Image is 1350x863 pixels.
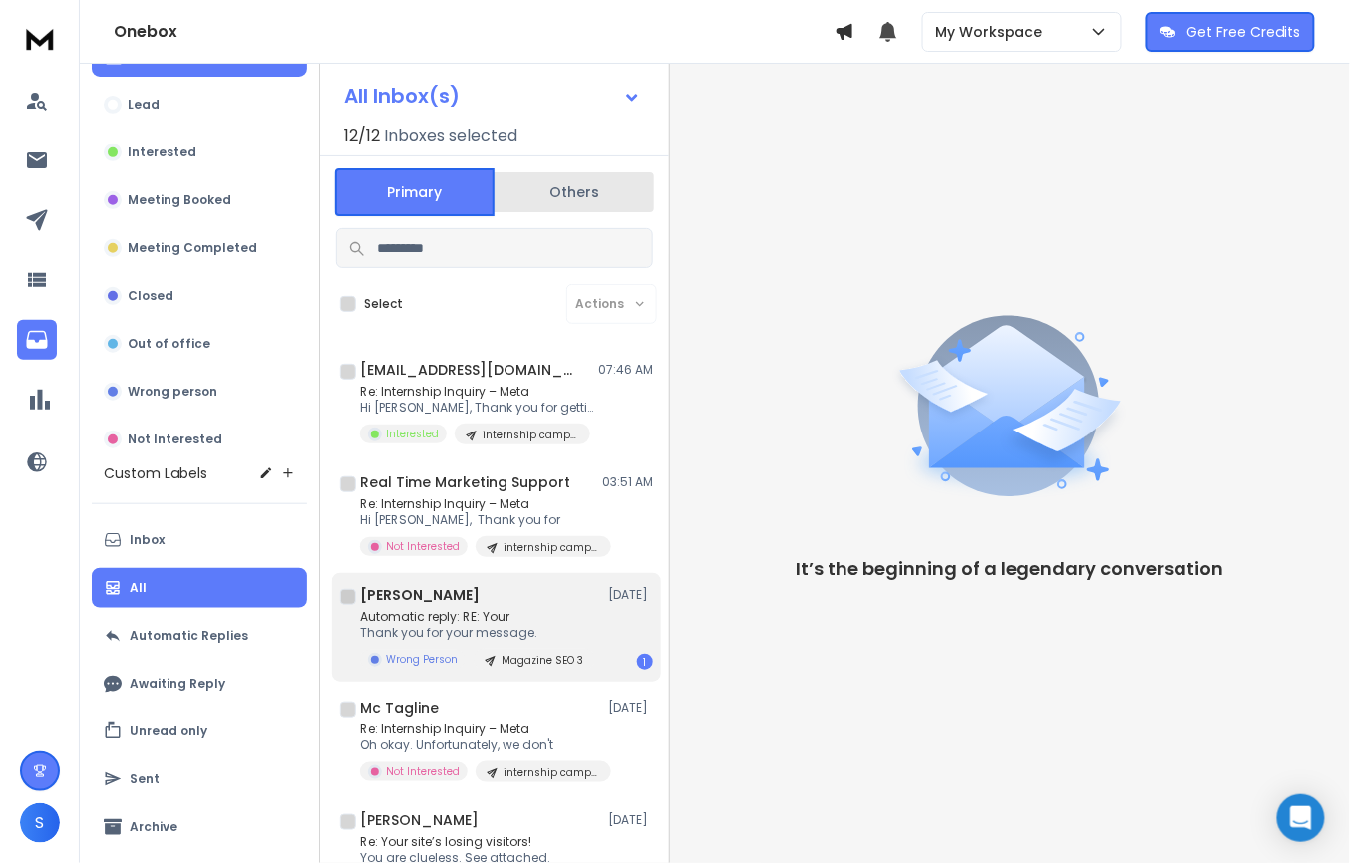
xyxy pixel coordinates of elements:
div: Open Intercom Messenger [1277,794,1325,842]
h1: Real Time Marketing Support [360,472,570,492]
label: Select [364,296,403,312]
p: It’s the beginning of a legendary conversation [796,555,1224,583]
button: Meeting Completed [92,228,307,268]
button: Lead [92,85,307,125]
p: Not Interested [128,431,222,447]
p: Interested [128,144,196,160]
button: Get Free Credits [1146,12,1315,52]
p: Lead [128,97,160,113]
button: Archive [92,807,307,847]
p: Meeting Booked [128,192,231,208]
p: Oh okay. Unfortunately, we don't [360,737,599,753]
p: Out of office [128,336,210,352]
button: Sent [92,759,307,799]
button: All [92,568,307,608]
p: All [130,580,147,596]
button: Automatic Replies [92,616,307,656]
p: Get Free Credits [1187,22,1301,42]
img: logo [20,20,60,57]
p: Re: Internship Inquiry – Meta [360,496,599,512]
button: S [20,803,60,843]
button: Unread only [92,712,307,751]
h3: Custom Labels [104,463,207,483]
p: Not Interested [386,764,460,779]
p: Unread only [130,723,207,739]
p: [DATE] [608,700,653,716]
p: Archive [130,819,177,835]
p: Automatic Replies [130,628,248,644]
p: Interested [386,427,439,441]
p: Sent [130,771,160,787]
button: Not Interested [92,420,307,459]
button: Out of office [92,324,307,364]
h1: [EMAIL_ADDRESS][DOMAIN_NAME] [360,360,579,380]
button: Primary [335,168,495,216]
button: All Inbox(s) [328,76,657,116]
button: Closed [92,276,307,316]
p: internship campaign [504,540,599,555]
p: Awaiting Reply [130,676,225,692]
button: Awaiting Reply [92,664,307,704]
p: Closed [128,288,173,304]
h1: All Inbox(s) [344,86,460,106]
div: 1 [637,654,653,670]
p: Meeting Completed [128,240,257,256]
p: Hi [PERSON_NAME], Thank you for [360,512,599,528]
p: Magazine SEO 3 [502,653,583,668]
p: internship campaign [483,428,578,442]
h1: [PERSON_NAME] [360,810,479,830]
p: Hi [PERSON_NAME], Thank you for getting [360,400,599,416]
p: Thank you for your message. [360,625,595,641]
p: Automatic reply: RE: Your [360,609,595,625]
h1: [PERSON_NAME] [360,585,480,605]
h3: Inboxes selected [384,124,517,147]
p: 07:46 AM [598,362,653,378]
p: Wrong person [128,384,217,400]
button: Wrong person [92,372,307,412]
p: Not Interested [386,539,460,554]
p: Re: Internship Inquiry – Meta [360,721,599,737]
p: internship campaign [504,765,599,780]
h1: Mc Tagline [360,698,439,718]
h1: Onebox [114,20,835,44]
button: Inbox [92,520,307,560]
span: 12 / 12 [344,124,380,147]
p: Re: Internship Inquiry – Meta [360,384,599,400]
button: Meeting Booked [92,180,307,220]
p: [DATE] [608,812,653,828]
p: [DATE] [608,587,653,603]
p: Inbox [130,532,165,548]
p: My Workspace [935,22,1051,42]
p: Re: Your site’s losing visitors! [360,834,597,850]
p: 03:51 AM [602,474,653,490]
button: Interested [92,133,307,172]
button: Others [495,170,654,214]
p: Wrong Person [386,652,458,667]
